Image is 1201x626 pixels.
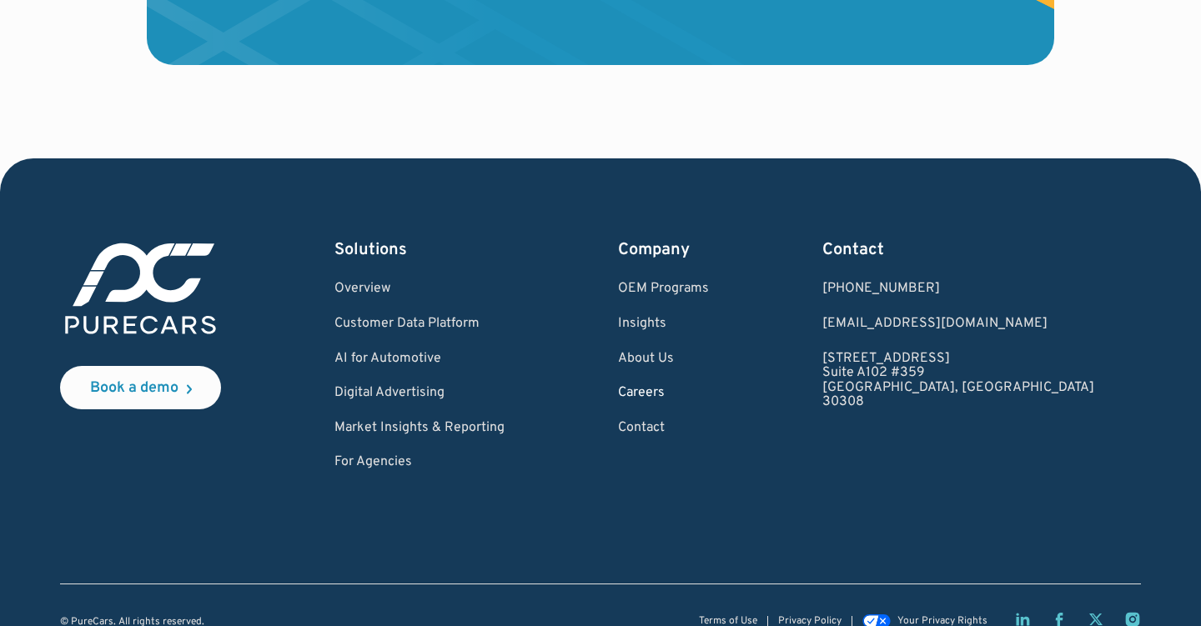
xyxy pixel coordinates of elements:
[334,455,505,470] a: For Agencies
[822,238,1094,262] div: Contact
[334,421,505,436] a: Market Insights & Reporting
[618,317,709,332] a: Insights
[822,352,1094,410] a: [STREET_ADDRESS]Suite A102 #359[GEOGRAPHIC_DATA], [GEOGRAPHIC_DATA]30308
[334,317,505,332] a: Customer Data Platform
[334,238,505,262] div: Solutions
[618,386,709,401] a: Careers
[334,386,505,401] a: Digital Advertising
[618,238,709,262] div: Company
[334,352,505,367] a: AI for Automotive
[90,381,178,396] div: Book a demo
[60,366,221,409] a: Book a demo
[822,317,1094,332] a: Email us
[822,282,1094,297] div: [PHONE_NUMBER]
[618,352,709,367] a: About Us
[60,238,221,339] img: purecars logo
[334,282,505,297] a: Overview
[618,282,709,297] a: OEM Programs
[618,421,709,436] a: Contact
